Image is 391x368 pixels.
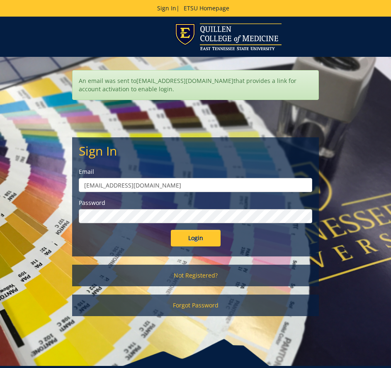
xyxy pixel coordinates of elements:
a: Sign In [157,4,176,12]
a: Not Registered? [72,265,319,286]
label: Password [79,199,312,207]
label: Email [79,168,312,176]
a: ETSU Homepage [180,4,233,12]
img: ETSU logo [175,23,282,50]
div: An email was sent to [EMAIL_ADDRESS][DOMAIN_NAME] that provides a link for account activation to ... [72,70,319,100]
h2: Sign In [79,144,312,158]
input: Login [171,230,221,246]
a: Forgot Password [72,295,319,316]
p: | [39,4,352,12]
